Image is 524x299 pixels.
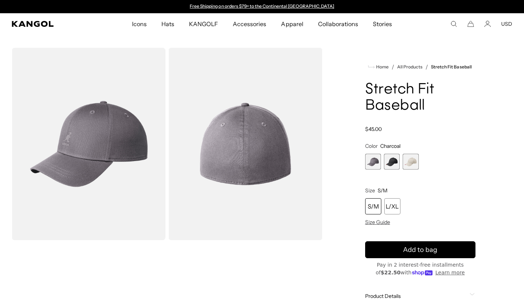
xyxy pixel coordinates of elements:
li: / [423,63,428,71]
product-gallery: Gallery Viewer [12,48,322,240]
a: Stretch Fit Baseball [431,64,472,70]
slideshow-component: Announcement bar [186,4,338,10]
a: Collaborations [311,13,366,35]
img: color-charcoal [168,48,322,240]
span: Icons [132,13,147,35]
a: Home [368,64,389,70]
a: Kangol [12,21,87,27]
span: Home [375,64,389,70]
span: S/M [378,187,388,194]
li: / [389,63,394,71]
div: 2 of 3 [384,154,400,170]
span: Size [365,187,375,194]
button: USD [501,21,512,27]
a: Apparel [274,13,310,35]
span: Charcoal [380,143,400,149]
span: Collaborations [318,13,358,35]
div: S/M [365,198,381,214]
span: KANGOLF [189,13,218,35]
span: Accessories [233,13,266,35]
h1: Stretch Fit Baseball [365,82,475,114]
img: color-charcoal [12,48,165,240]
button: Add to bag [365,241,475,258]
a: Hats [154,13,182,35]
button: Cart [467,21,474,27]
summary: Search here [450,21,457,27]
a: Icons [125,13,154,35]
div: L/XL [384,198,400,214]
div: 1 of 2 [186,4,338,10]
span: Hats [161,13,174,35]
a: Stories [366,13,399,35]
a: Free Shipping on orders $79+ to the Continental [GEOGRAPHIC_DATA] [190,3,334,9]
span: $45.00 [365,126,382,132]
div: Announcement [186,4,338,10]
span: Apparel [281,13,303,35]
span: Stories [373,13,392,35]
label: Black [384,154,400,170]
a: Account [484,21,491,27]
div: 3 of 3 [403,154,418,170]
label: Charcoal [365,154,381,170]
a: Accessories [225,13,274,35]
span: Color [365,143,378,149]
span: Add to bag [403,245,437,255]
label: Moonstruck [403,154,418,170]
span: Size Guide [365,219,390,225]
a: All Products [397,64,423,70]
a: KANGOLF [182,13,225,35]
div: 1 of 3 [365,154,381,170]
nav: breadcrumbs [365,63,475,71]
